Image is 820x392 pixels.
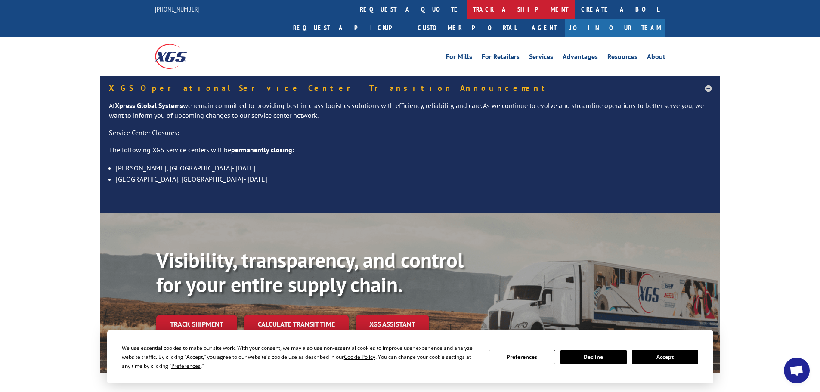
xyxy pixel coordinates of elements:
[107,330,713,383] div: Cookie Consent Prompt
[116,162,712,173] li: [PERSON_NAME], [GEOGRAPHIC_DATA]- [DATE]
[607,53,637,63] a: Resources
[489,350,555,364] button: Preferences
[482,53,520,63] a: For Retailers
[563,53,598,63] a: Advantages
[155,5,200,13] a: [PHONE_NUMBER]
[109,145,712,162] p: The following XGS service centers will be :
[109,128,179,137] u: Service Center Closures:
[784,358,810,383] a: Open chat
[287,19,411,37] a: Request a pickup
[122,343,478,370] div: We use essential cookies to make our site work. With your consent, we may also use non-essential ...
[529,53,553,63] a: Services
[411,19,523,37] a: Customer Portal
[560,350,627,364] button: Decline
[632,350,698,364] button: Accept
[109,101,712,128] p: At we remain committed to providing best-in-class logistics solutions with efficiency, reliabilit...
[171,362,201,370] span: Preferences
[244,315,349,333] a: Calculate transit time
[116,173,712,185] li: [GEOGRAPHIC_DATA], [GEOGRAPHIC_DATA]- [DATE]
[446,53,472,63] a: For Mills
[344,353,375,361] span: Cookie Policy
[565,19,665,37] a: Join Our Team
[109,84,712,92] h5: XGS Operational Service Center Transition Announcement
[356,315,429,333] a: XGS ASSISTANT
[156,315,237,333] a: Track shipment
[156,247,464,298] b: Visibility, transparency, and control for your entire supply chain.
[523,19,565,37] a: Agent
[231,145,292,154] strong: permanently closing
[647,53,665,63] a: About
[115,101,183,110] strong: Xpress Global Systems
